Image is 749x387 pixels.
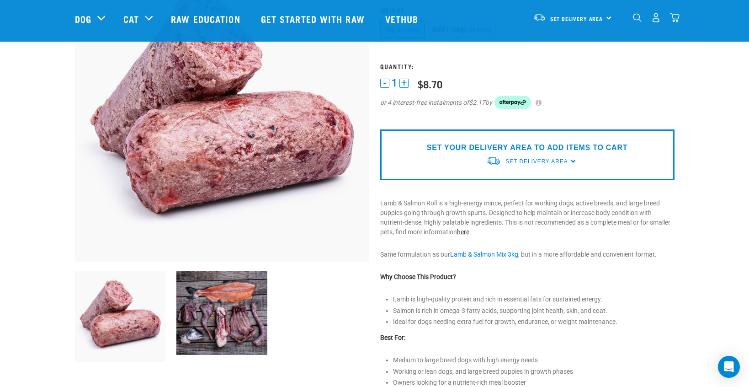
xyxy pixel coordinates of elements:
[450,251,518,258] a: Lamb & Salmon Mix 3kg
[393,317,675,327] li: Ideal for dogs needing extra fuel for growth, endurance, or weight maintenance.
[486,156,501,166] img: van-moving.png
[162,0,251,37] a: Raw Education
[176,271,267,355] img: BONES Possum Wallaby Duck Goat Turkey Salmon
[376,0,430,37] a: Vethub
[399,79,409,88] button: +
[392,78,397,88] span: 1
[380,79,389,88] button: -
[427,142,627,153] p: SET YOUR DELIVERY AREA TO ADD ITEMS TO CART
[380,96,675,109] div: or 4 interest-free instalments of by
[533,13,546,21] img: van-moving.png
[380,199,675,237] p: Lamb & Salmon Roll is a high-energy mince, perfect for working dogs, active breeds, and large bre...
[494,96,531,109] img: Afterpay
[252,0,376,37] a: Get started with Raw
[718,356,740,378] div: Open Intercom Messenger
[505,158,568,165] span: Set Delivery Area
[75,271,166,362] img: 1261 Lamb Salmon Roll 01
[75,12,91,26] a: Dog
[393,355,675,365] li: Medium to large breed dogs with high energy needs
[380,63,675,70] h3: Quantity:
[123,12,139,26] a: Cat
[418,78,442,90] div: $8.70
[469,98,485,107] span: $2.17
[633,13,642,22] img: home-icon-1@2x.png
[380,334,405,341] strong: Best For:
[393,306,675,316] li: Salmon is rich in omega-3 fatty acids, supporting joint health, skin, and coat.
[670,13,680,22] img: home-icon@2x.png
[393,295,675,304] li: Lamb is high-quality protein and rich in essential fats for sustained energy.
[550,17,603,20] span: Set Delivery Area
[457,228,469,236] a: here
[380,250,675,259] p: Same formulation as our , but in a more affordable and convenient format.
[380,273,456,280] strong: Why Choose This Product?
[651,13,661,22] img: user.png
[393,367,675,376] li: Working or lean dogs, and large breed puppies in growth phases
